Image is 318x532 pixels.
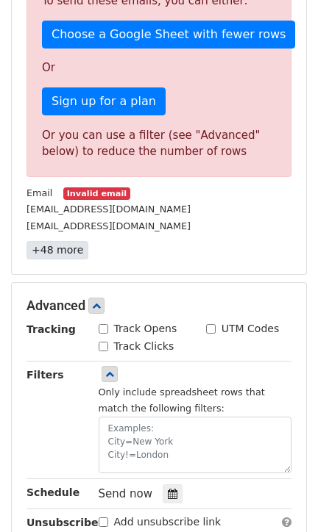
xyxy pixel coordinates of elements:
[42,21,295,48] a: Choose a Google Sheet with fewer rows
[114,339,174,354] label: Track Clicks
[26,323,76,335] strong: Tracking
[26,187,52,198] small: Email
[63,187,130,200] small: Invalid email
[114,514,222,530] label: Add unsubscribe link
[26,517,99,528] strong: Unsubscribe
[99,387,265,414] small: Only include spreadsheet rows that match the following filters:
[26,241,88,259] a: +48 more
[244,461,318,532] iframe: Chat Widget
[26,369,64,381] strong: Filters
[42,60,276,76] p: Or
[42,127,276,160] div: Or you can use a filter (see "Advanced" below) to reduce the number of rows
[26,204,191,215] small: [EMAIL_ADDRESS][DOMAIN_NAME]
[26,220,191,231] small: [EMAIL_ADDRESS][DOMAIN_NAME]
[99,487,153,500] span: Send now
[26,298,291,314] h5: Advanced
[114,321,177,337] label: Track Opens
[222,321,279,337] label: UTM Codes
[42,87,166,115] a: Sign up for a plan
[26,486,79,498] strong: Schedule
